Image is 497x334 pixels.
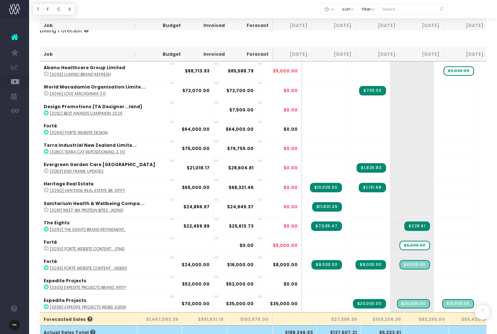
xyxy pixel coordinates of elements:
[442,299,474,309] span: Streamtime Draft Invoice: 3886 – [3308] Expedite Projects Website Design
[228,68,254,74] strong: $85,588.79
[361,19,405,33] th: Sep 25: activate to sort column ascending
[361,47,405,62] th: Sep 25: activate to sort column ascending
[40,197,170,216] td: :
[283,107,298,113] span: $0.00
[44,161,155,168] strong: Evergreen Garden Care [GEOGRAPHIC_DATA]
[355,260,386,270] span: Streamtime Invoice: 3876 – [3295] Forté Website Content: Emotive Product Renders
[449,19,493,33] th: Nov 25: activate to sort column ascending
[44,278,86,284] strong: Expedite Projects
[183,204,210,210] strong: $24,866.97
[40,19,140,33] th: Job: activate to sort column ascending
[228,184,254,190] strong: $68,321.46
[273,19,317,33] th: Jul 25: activate to sort column ascending
[283,184,298,191] span: $0.00
[283,204,298,210] span: $0.00
[182,262,210,268] strong: $24,000.00
[50,149,126,155] abbr: [3280] Terra Cat Repositioning Campaign Concepts (Phase 01)
[9,319,20,330] img: images/default_profile_image.png
[40,158,170,177] td: :
[357,163,386,173] span: Streamtime Invoice: 3870 – [3283] End Frame Updates
[227,204,254,210] strong: $24,949.37
[449,47,493,62] th: Nov 25: activate to sort column ascending
[317,47,361,62] th: Aug 25: activate to sort column ascending
[44,84,145,90] strong: World Macadamia Organisation Limite...
[50,111,122,116] abbr: [3252] Best Awards Campaign 2025
[449,312,493,325] th: $56,400.00
[182,87,210,94] strong: $72,070.00
[283,145,298,152] span: $0.00
[44,123,57,129] strong: Forté
[399,260,430,270] span: Streamtime Draft Invoice: 3881 – [3295] Forté Website Content: Emotive Product Renders
[50,227,126,232] abbr: [3292] The Eights Brand Refinement
[185,68,210,74] strong: $88,713.93
[353,299,386,309] span: Streamtime Invoice: 3879 – [3308] Expedite Projects Website Design
[40,294,170,313] td: :
[44,297,86,303] strong: Expedite Projects
[53,4,65,15] button: C
[50,130,108,135] abbr: [3269] Forté Website Design
[44,316,92,323] span: Forecasted Sales
[50,169,103,174] abbr: [3283] End Frame Updates
[229,107,254,113] strong: $7,500.00
[227,145,254,152] strong: $76,755.00
[359,86,386,95] span: Streamtime Invoice: 3868 – [3249] Love Macadamia 2.0
[50,285,126,290] abbr: [3305] Expedite Projects Brand Identity
[40,62,170,80] td: :
[50,304,126,310] abbr: [3308] Expedite Projects Website Design
[50,72,111,77] abbr: [3205] Lumino Brand Refresh
[283,165,298,171] span: $0.00
[405,312,449,325] th: $83,265.00
[226,300,254,307] strong: $35,000.00
[228,47,273,62] th: Forecast
[283,87,298,94] span: $0.00
[33,4,75,15] div: Vertical button group
[357,4,378,15] button: filter
[361,312,405,325] th: $109,206.39
[44,103,142,110] strong: Design Promotions (TA Designer...land)
[137,312,182,325] th: $1,467,093.36
[40,47,140,62] th: Job: activate to sort column ascending
[182,281,210,287] strong: $52,000.00
[140,19,184,33] th: Budget
[50,188,125,193] abbr: [3290] Heritage Real Estate Brand Identity
[50,266,127,271] abbr: [3295] Forté Website Content: Emotive Product Renders
[40,119,170,139] td: :
[50,246,125,252] abbr: [3293] Forté Website Content: Copywriting
[182,126,210,132] strong: $64,000.00
[40,255,170,274] td: :
[226,126,254,132] strong: $64,000.00
[283,223,298,229] span: $0.00
[40,216,170,236] td: :
[182,300,210,307] strong: $70,000.00
[317,19,361,33] th: Aug 25: activate to sort column ascending
[50,208,123,213] abbr: [3291] Weet-Bix Protein Bites Packaging
[359,183,386,192] span: Streamtime Invoice: 3874 – [3290] Heritage Real Estate Brand Identity
[228,19,273,33] th: Forecast
[283,281,298,287] span: $0.00
[273,68,298,74] span: $5,000.00
[405,19,449,33] th: Oct 25: activate to sort column ascending
[40,139,170,158] td: :
[182,145,210,152] strong: $75,000.00
[44,142,136,148] strong: Terra Industrial New Zealand Limite...
[444,66,474,76] span: wayahead Sales Forecast Item
[44,220,69,226] strong: The Eights
[40,100,170,119] td: :
[378,4,448,15] input: Search...
[40,274,170,294] td: :
[397,299,430,309] span: Streamtime Draft Invoice: 3885 – [3308] Expedite Projects Website Design
[283,126,298,133] span: $0.00
[317,312,361,325] th: $27,396.39
[405,47,449,62] th: Oct 25: activate to sort column ascending
[273,47,317,62] th: Jul 25: activate to sort column ascending
[229,223,254,229] strong: $25,613.73
[228,165,254,171] strong: $28,604.81
[44,181,94,187] strong: Heritage Real Estate
[239,242,254,248] strong: $0.00
[140,47,184,62] th: Budget
[270,300,298,307] span: $35,000.00
[227,312,273,325] th: $163,675.00
[33,4,43,15] button: T
[311,221,342,231] span: Streamtime Invoice: 3858 – [3292] The Eights Brand Refinement
[338,4,358,15] button: sort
